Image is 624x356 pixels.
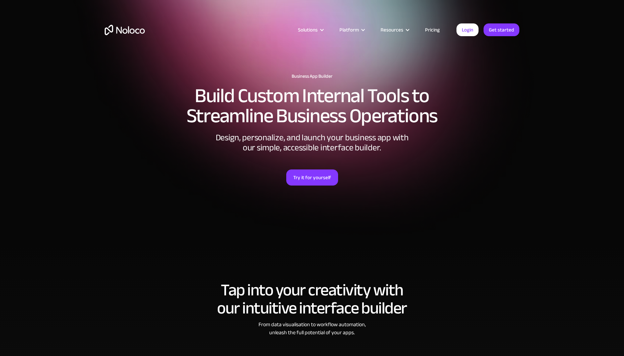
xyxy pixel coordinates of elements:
[105,86,519,126] h2: Build Custom Internal Tools to Streamline Business Operations
[290,25,331,34] div: Solutions
[212,133,412,153] div: Design, personalize, and launch your business app with our simple, accessible interface builder.
[105,25,145,35] a: home
[105,281,519,317] h2: Tap into your creativity with our intuitive interface builder
[484,23,519,36] a: Get started
[381,25,403,34] div: Resources
[298,25,318,34] div: Solutions
[456,23,479,36] a: Login
[331,25,372,34] div: Platform
[339,25,359,34] div: Platform
[286,169,338,186] a: Try it for yourself
[105,74,519,79] h1: Business App Builder
[105,321,519,337] div: From data visualisation to workflow automation, unleash the full potential of your apps.
[372,25,417,34] div: Resources
[417,25,448,34] a: Pricing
